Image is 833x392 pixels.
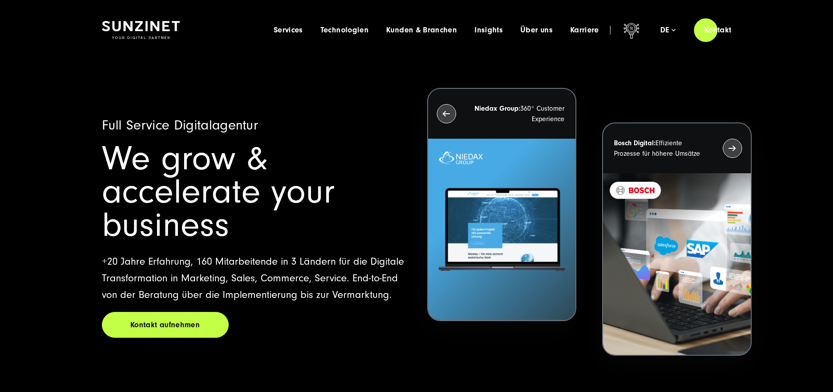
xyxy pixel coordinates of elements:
[660,26,676,35] div: de
[472,103,565,124] p: 360° Customer Experience
[474,105,520,112] strong: Niedax Group:
[386,26,457,35] a: Kunden & Branchen
[428,139,575,320] img: Letztes Projekt von Niedax. Ein Laptop auf dem die Niedax Website geöffnet ist, auf blauem Hinter...
[474,26,503,35] a: Insights
[427,88,576,321] button: Niedax Group:360° Customer Experience Letztes Projekt von Niedax. Ein Laptop auf dem die Niedax W...
[614,138,707,159] p: Effiziente Prozesse für höhere Umsätze
[570,26,599,35] a: Karriere
[102,142,406,242] h1: We grow & accelerate your business
[614,139,655,147] strong: Bosch Digital:
[603,173,750,355] img: BOSCH - Kundeprojekt - Digital Transformation Agentur SUNZINET
[520,26,553,35] a: Über uns
[102,21,180,39] img: SUNZINET Full Service Digital Agentur
[602,122,751,356] button: Bosch Digital:Effiziente Prozesse für höhere Umsätze BOSCH - Kundeprojekt - Digital Transformatio...
[102,253,406,303] p: +20 Jahre Erfahrung, 160 Mitarbeitende in 3 Ländern für die Digitale Transformation in Marketing,...
[102,312,229,338] a: Kontakt aufnehmen
[274,26,303,35] a: Services
[694,17,742,42] a: Kontakt
[102,117,258,133] span: Full Service Digitalagentur
[321,26,369,35] a: Technologien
